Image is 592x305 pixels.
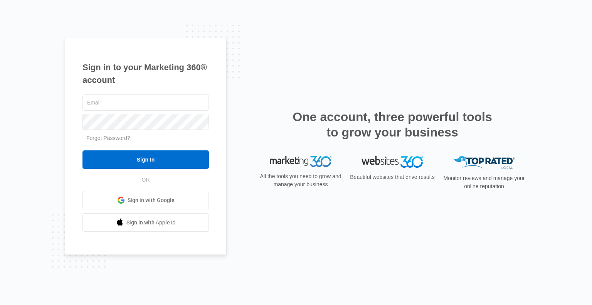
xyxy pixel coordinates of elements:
[362,156,423,167] img: Websites 360
[82,61,209,86] h1: Sign in to your Marketing 360® account
[126,219,176,227] span: Sign in with Apple Id
[290,109,494,140] h2: One account, three powerful tools to grow your business
[349,173,436,181] p: Beautiful websites that drive results
[82,150,209,169] input: Sign In
[128,196,175,204] span: Sign in with Google
[453,156,515,169] img: Top Rated Local
[270,156,331,167] img: Marketing 360
[441,174,527,190] p: Monitor reviews and manage your online reputation
[82,213,209,232] a: Sign in with Apple Id
[136,176,155,184] span: OR
[82,94,209,111] input: Email
[86,135,130,141] a: Forgot Password?
[82,191,209,209] a: Sign in with Google
[257,172,344,189] p: All the tools you need to grow and manage your business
